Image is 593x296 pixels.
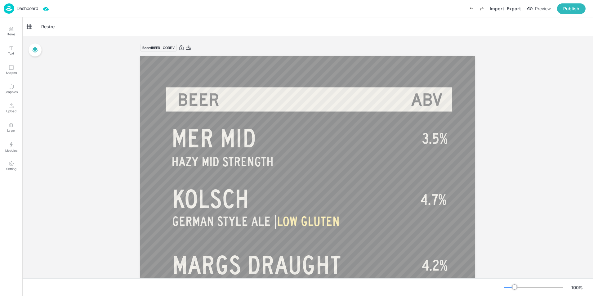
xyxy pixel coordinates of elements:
span: 4.7% [421,192,447,208]
span: Resize [40,23,56,30]
span: LOW GLUTEN [277,214,340,228]
span: BEER [177,91,220,109]
span: MER MID [172,124,256,152]
button: Publish [557,3,586,14]
span: GERMAN STYLE ALE | [172,214,277,228]
div: Publish [563,5,579,12]
div: Export [507,5,521,12]
div: Board BEER - CORE V [140,44,177,52]
img: logo-86c26b7e.jpg [4,3,14,14]
div: Import [490,5,504,12]
span: 3.5% [422,131,448,146]
span: MARGS DRAUGHT [172,251,341,279]
div: Preview [535,5,551,12]
button: Preview [524,4,555,13]
span: KOLSCH [172,185,249,213]
span: HAZY MID STRENGTH [172,155,274,169]
p: Dashboard [17,6,38,11]
span: 4.2% [422,258,448,273]
label: Redo (Ctrl + Y) [477,3,487,14]
div: 100 % [569,284,584,291]
label: Undo (Ctrl + Z) [466,3,477,14]
span: ABV [411,91,443,109]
